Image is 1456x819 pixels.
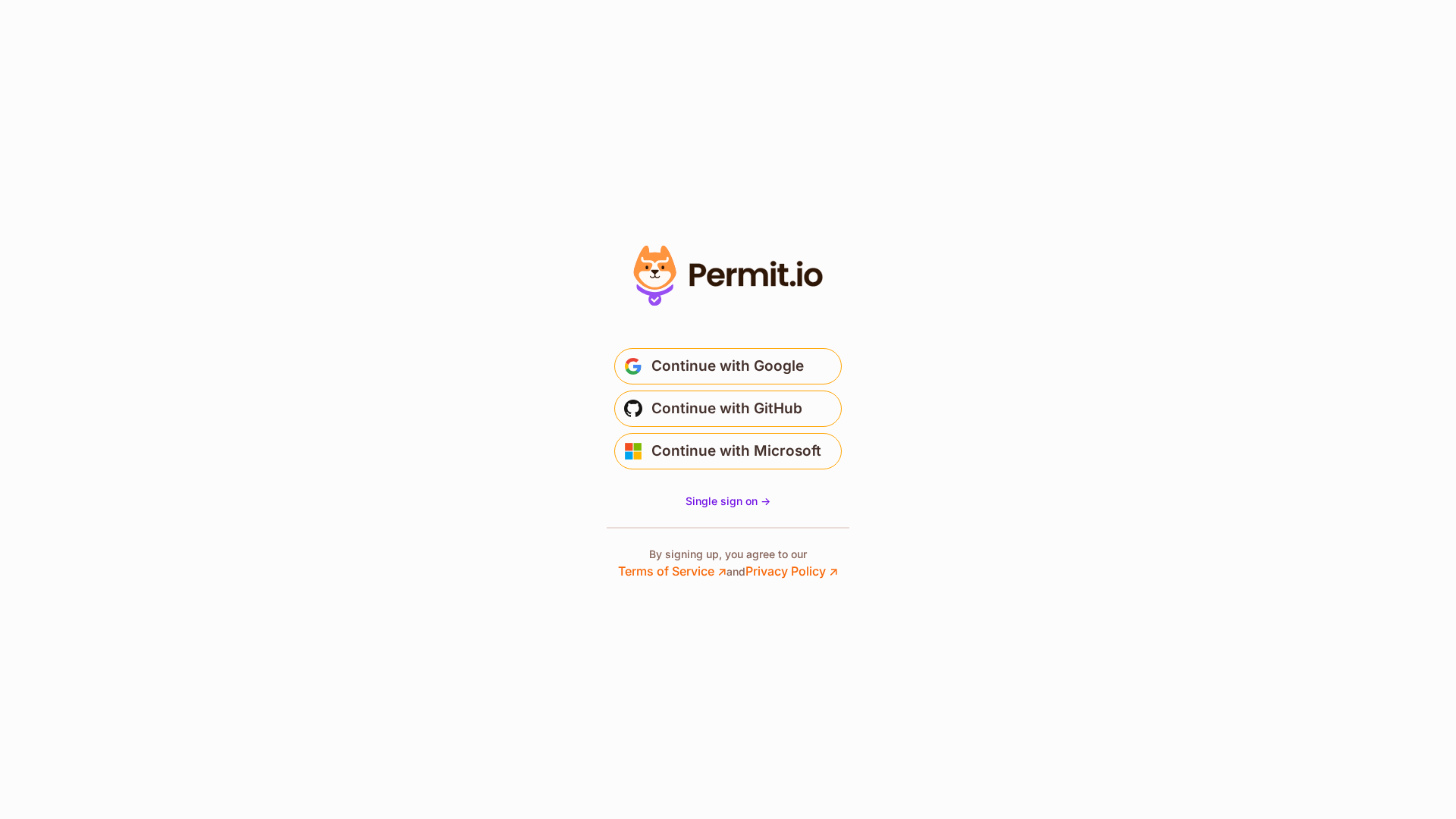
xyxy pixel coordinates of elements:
[618,563,726,579] a: Terms of Service ↗
[651,354,804,378] span: Continue with Google
[614,391,842,427] button: Continue with GitHub
[745,563,838,579] a: Privacy Policy ↗
[614,433,842,469] button: Continue with Microsoft
[651,439,821,463] span: Continue with Microsoft
[618,547,838,580] p: By signing up, you agree to our and
[686,494,770,509] a: Single sign on ->
[686,494,770,507] span: Single sign on ->
[651,397,802,421] span: Continue with GitHub
[614,348,842,384] button: Continue with Google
